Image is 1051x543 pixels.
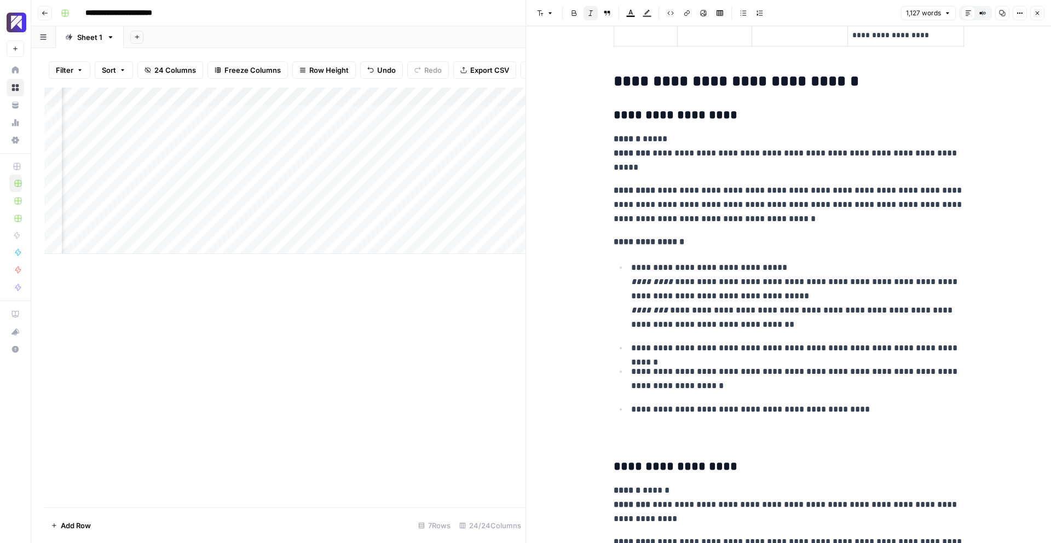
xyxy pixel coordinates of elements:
a: Sheet 1 [56,26,124,48]
button: Redo [407,61,449,79]
button: Row Height [292,61,356,79]
a: Your Data [7,96,24,114]
button: Help + Support [7,340,24,358]
span: Redo [424,65,442,76]
button: Freeze Columns [207,61,288,79]
span: Sort [102,65,116,76]
a: Settings [7,131,24,149]
span: 24 Columns [154,65,196,76]
button: 1,127 words [901,6,956,20]
button: Workspace: Overjet - Test [7,9,24,36]
span: Freeze Columns [224,65,281,76]
img: Overjet - Test Logo [7,13,26,32]
button: Filter [49,61,90,79]
a: Usage [7,114,24,131]
a: Home [7,61,24,79]
span: Undo [377,65,396,76]
button: Add Row [44,517,97,534]
div: 7 Rows [414,517,455,534]
button: Sort [95,61,133,79]
button: Export CSV [453,61,516,79]
span: 1,127 words [906,8,941,18]
span: Export CSV [470,65,509,76]
button: 24 Columns [137,61,203,79]
div: What's new? [7,324,24,340]
span: Filter [56,65,73,76]
button: What's new? [7,323,24,340]
button: Undo [360,61,403,79]
a: AirOps Academy [7,305,24,323]
span: Row Height [309,65,349,76]
div: 24/24 Columns [455,517,525,534]
a: Browse [7,79,24,96]
div: Sheet 1 [77,32,102,43]
span: Add Row [61,520,91,531]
